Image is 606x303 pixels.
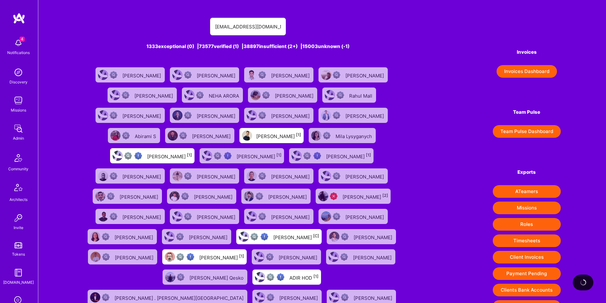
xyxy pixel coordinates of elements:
[160,267,250,287] a: User AvatarNot Scrubbed[PERSON_NAME] Qesko
[313,233,319,238] sup: [C]
[261,233,268,240] img: High Potential User
[247,211,257,221] img: User Avatar
[234,227,324,247] a: User AvatarNot fully vettedHigh Potential User[PERSON_NAME][C]
[184,213,192,220] img: Not Scrubbed
[12,212,25,224] img: Invite
[122,212,162,221] div: [PERSON_NAME]
[239,186,313,206] a: User AvatarNot Scrubbed[PERSON_NAME]
[493,169,561,175] h4: Exports
[215,19,281,35] input: Search for an A-Teamer
[179,85,245,105] a: User AvatarNot ScrubbedNEHA ARORA
[12,37,25,49] img: bell
[345,111,385,119] div: [PERSON_NAME]
[184,112,192,119] img: Not Scrubbed
[321,110,331,120] img: User Avatar
[172,171,182,181] img: User Avatar
[329,232,339,242] img: User Avatar
[329,252,339,262] img: User Avatar
[12,266,25,279] img: guide book
[366,153,371,157] sup: [1]
[258,172,266,180] img: Not Scrubbed
[271,111,311,119] div: [PERSON_NAME]
[9,196,28,203] div: Architects
[93,206,167,227] a: User AvatarNot Scrubbed[PERSON_NAME]
[93,105,167,125] a: User AvatarNot Scrubbed[PERSON_NAME]
[110,112,117,119] img: Not Scrubbed
[258,71,266,79] img: Not Scrubbed
[318,191,328,201] img: User Avatar
[493,65,561,78] a: Invoices Dashboard
[258,112,266,119] img: Not Scrubbed
[98,110,108,120] img: User Avatar
[147,152,192,160] div: [PERSON_NAME]
[164,232,175,242] img: User Avatar
[12,66,25,79] img: discovery
[237,152,281,160] div: [PERSON_NAME]
[254,252,264,262] img: User Avatar
[165,252,175,262] img: User Avatar
[110,71,117,79] img: Not Scrubbed
[316,166,390,186] a: User AvatarNot Scrubbed[PERSON_NAME]
[353,253,393,261] div: [PERSON_NAME]
[333,112,340,119] img: Not Scrubbed
[255,292,265,302] img: User Avatar
[237,125,306,146] a: User Avatar[PERSON_NAME][1]
[493,251,561,264] button: Client Invoices
[11,107,26,113] div: Missions
[98,171,108,181] img: User Avatar
[242,206,316,227] a: User AvatarNot Scrubbed[PERSON_NAME]
[90,186,164,206] a: User AvatarNot Scrubbed[PERSON_NAME]
[110,90,120,100] img: User Avatar
[85,227,159,247] a: User AvatarNot Scrubbed[PERSON_NAME]
[279,293,319,301] div: [PERSON_NAME]
[271,71,311,79] div: [PERSON_NAME]
[311,130,321,141] img: User Avatar
[12,251,25,258] div: Tokens
[120,192,159,200] div: [PERSON_NAME]
[90,252,101,262] img: User Avatar
[580,279,587,286] img: loading
[329,292,339,302] img: User Avatar
[134,91,174,99] div: [PERSON_NAME]
[303,152,311,160] img: Not fully vetted
[325,90,335,100] img: User Avatar
[242,105,316,125] a: User AvatarNot Scrubbed[PERSON_NAME]
[333,71,340,79] img: Not Scrubbed
[245,85,320,105] a: User AvatarNot Scrubbed[PERSON_NAME]
[324,247,398,267] a: User AvatarNot Scrubbed[PERSON_NAME]
[134,152,142,160] img: High Potential User
[354,293,393,301] div: [PERSON_NAME]
[98,70,108,80] img: User Avatar
[256,131,301,140] div: [PERSON_NAME]
[242,166,316,186] a: User AvatarNot Scrubbed[PERSON_NAME]
[192,131,232,140] div: [PERSON_NAME]
[163,125,237,146] a: User AvatarNot Scrubbed[PERSON_NAME]
[239,232,249,242] img: User Avatar
[493,185,561,198] button: ATeamers
[20,37,25,42] span: 4
[176,253,184,261] img: Not fully vetted
[336,131,373,140] div: Mila Lysyganych
[345,71,385,79] div: [PERSON_NAME]
[167,105,242,125] a: User AvatarNot Scrubbed[PERSON_NAME]
[268,192,308,200] div: [PERSON_NAME]
[250,233,258,240] img: Not fully vetted
[333,172,340,180] img: Not Scrubbed
[250,267,324,287] a: User AvatarNot fully vettedHigh Potential UserADIR HOD[1]
[354,233,393,241] div: [PERSON_NAME]
[14,224,23,231] div: Invite
[292,151,302,161] img: User Avatar
[184,71,192,79] img: Not Scrubbed
[262,91,270,99] img: Not Scrubbed
[255,272,265,282] img: User Avatar
[202,151,212,161] img: User Avatar
[122,132,130,139] img: Not Scrubbed
[113,151,123,161] img: User Avatar
[275,91,315,99] div: [PERSON_NAME]
[296,132,301,137] sup: [1]
[172,70,182,80] img: User Avatar
[493,125,561,138] button: Team Pulse Dashboard
[93,65,167,85] a: User AvatarNot Scrubbed[PERSON_NAME]
[135,131,158,140] div: Abirami S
